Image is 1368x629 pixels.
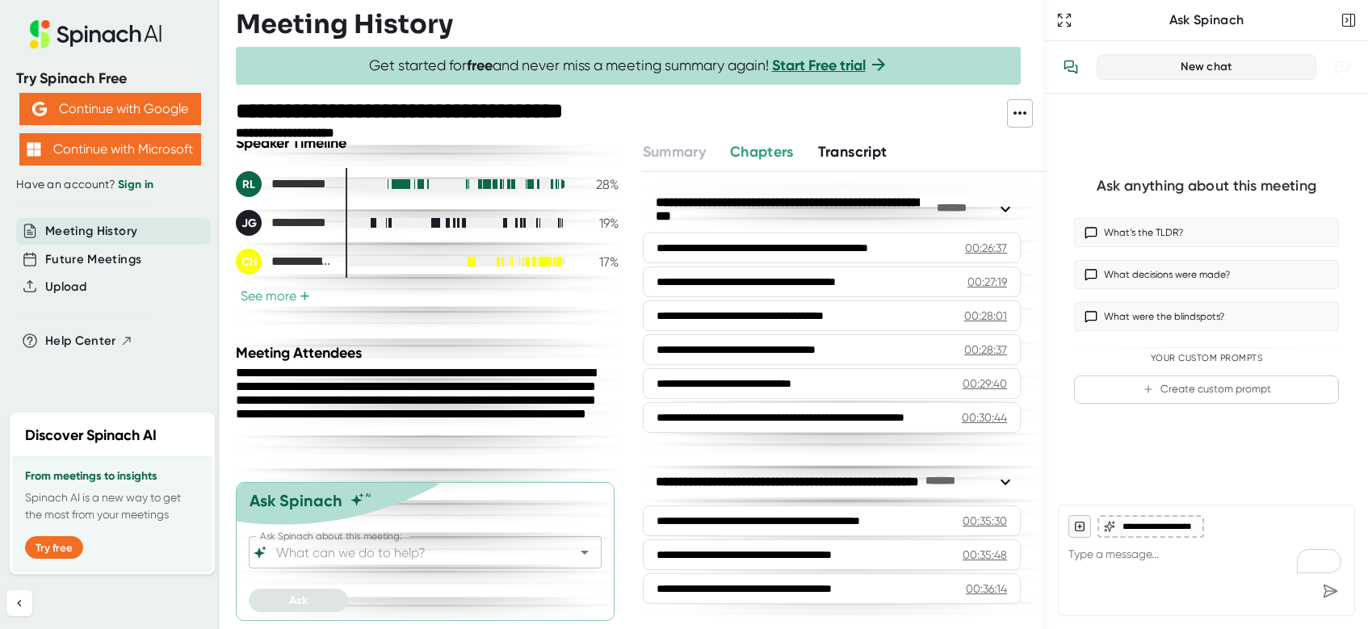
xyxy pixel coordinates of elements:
[250,491,342,510] div: Ask Spinach
[236,9,453,40] h3: Meeting History
[300,290,310,303] span: +
[1097,177,1316,195] div: Ask anything about this meeting
[818,141,888,163] button: Transcript
[16,69,204,88] div: Try Spinach Free
[1074,375,1339,404] button: Create custom prompt
[966,581,1007,597] div: 00:36:14
[643,141,706,163] button: Summary
[1053,9,1076,31] button: Expand to Ask Spinach page
[578,216,619,231] div: 19 %
[236,249,262,275] div: CH
[1316,577,1345,606] div: Send message
[963,547,1007,563] div: 00:35:48
[730,143,794,161] span: Chapters
[730,141,794,163] button: Chapters
[967,274,1007,290] div: 00:27:19
[45,250,141,269] button: Future Meetings
[32,102,47,116] img: Aehbyd4JwY73AAAAAElFTkSuQmCC
[16,178,204,192] div: Have an account?
[25,489,199,523] p: Spinach AI is a new way to get the most from your meetings
[118,178,153,191] a: Sign in
[369,57,888,75] span: Get started for and never miss a meeting summary again!
[1337,9,1360,31] button: Close conversation sidebar
[236,249,333,275] div: Crocker, Lindsay H
[25,470,199,483] h3: From meetings to insights
[963,375,1007,392] div: 00:29:40
[289,593,308,607] span: Ask
[1055,51,1087,83] button: View conversation history
[236,287,315,304] button: See more+
[45,222,137,241] button: Meeting History
[1074,302,1339,331] button: What were the blindspots?
[1107,60,1306,74] div: New chat
[643,143,706,161] span: Summary
[236,171,333,197] div: Reid, Laura
[965,240,1007,256] div: 00:26:37
[573,541,596,564] button: Open
[1074,260,1339,289] button: What decisions were made?
[45,332,116,350] span: Help Center
[1068,538,1345,577] textarea: To enrich screen reader interactions, please activate Accessibility in Grammarly extension settings
[236,210,333,236] div: Jake Garris
[964,342,1007,358] div: 00:28:37
[772,57,866,74] a: Start Free trial
[6,590,32,616] button: Collapse sidebar
[1074,218,1339,247] button: What’s the TLDR?
[1076,12,1337,28] div: Ask Spinach
[249,589,348,612] button: Ask
[273,541,549,564] input: What can we do to help?
[818,143,888,161] span: Transcript
[45,278,86,296] button: Upload
[467,57,493,74] b: free
[25,425,157,447] h2: Discover Spinach AI
[236,344,623,362] div: Meeting Attendees
[578,177,619,192] div: 28 %
[19,93,201,125] button: Continue with Google
[25,536,83,559] button: Try free
[45,332,133,350] button: Help Center
[236,171,262,197] div: RL
[963,513,1007,529] div: 00:35:30
[578,254,619,270] div: 17 %
[962,409,1007,426] div: 00:30:44
[964,308,1007,324] div: 00:28:01
[236,134,619,152] div: Speaker Timeline
[236,210,262,236] div: JG
[19,133,201,166] button: Continue with Microsoft
[1074,353,1339,364] div: Your Custom Prompts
